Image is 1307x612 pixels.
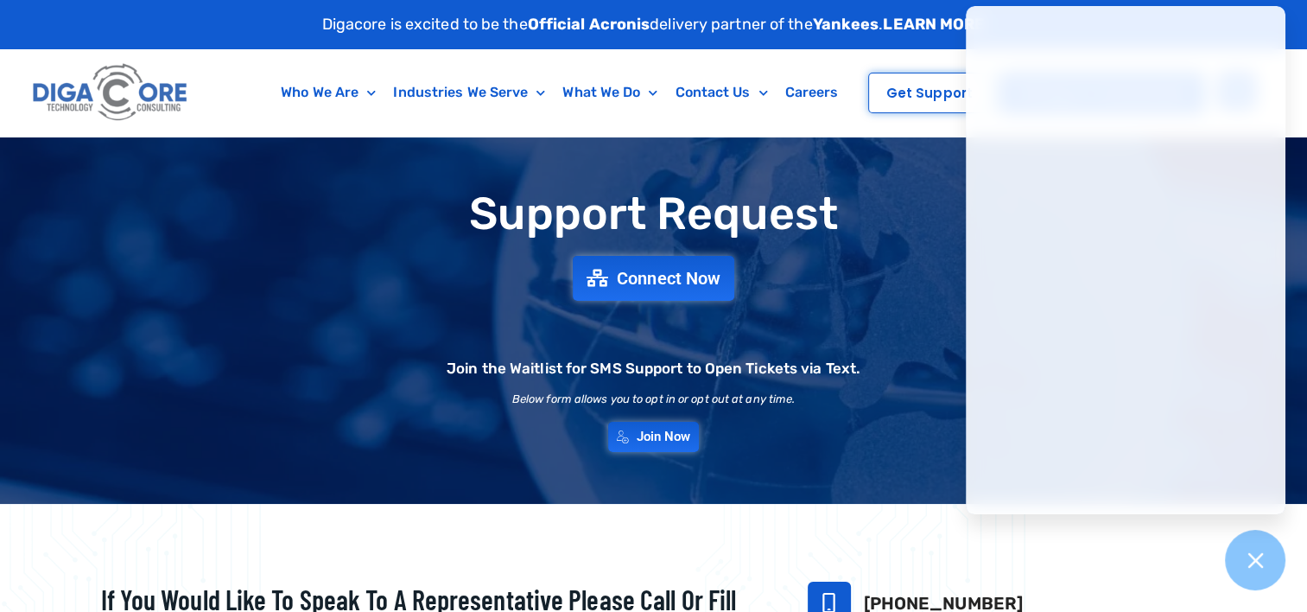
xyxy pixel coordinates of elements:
img: Digacore logo 1 [29,58,194,128]
a: Contact Us [666,73,776,112]
a: Who We Are [272,73,384,112]
a: Careers [777,73,847,112]
h1: Support Request [58,189,1250,239]
h2: Below form allows you to opt in or opt out at any time. [512,393,796,405]
strong: Official Acronis [528,15,650,34]
a: Connect Now [573,256,734,301]
a: Get Support [868,73,991,113]
span: Get Support [886,86,973,99]
a: LEARN MORE [883,15,985,34]
a: What We Do [554,73,666,112]
p: Digacore is excited to be the delivery partner of the . [322,13,986,36]
a: Join Now [608,422,700,452]
span: Join Now [637,430,691,443]
nav: Menu [263,73,857,112]
strong: Yankees [813,15,879,34]
a: Industries We Serve [384,73,554,112]
h2: Join the Waitlist for SMS Support to Open Tickets via Text. [447,361,860,376]
iframe: Chatgenie Messenger [966,6,1285,514]
span: Connect Now [617,270,720,287]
